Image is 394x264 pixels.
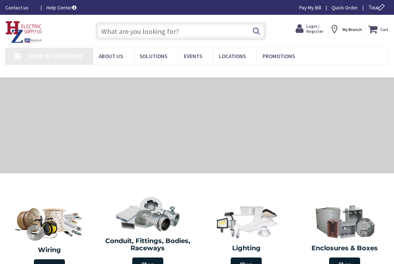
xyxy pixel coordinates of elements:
a: Help Center [47,4,76,11]
span: Login / Register [306,23,323,34]
h2: Conduit, Fittings, Bodies, Raceways [104,238,191,252]
span: Tour [368,4,387,11]
img: HZ Electric Supply [5,21,42,43]
div: My Branch [329,23,362,36]
span: Promotions [262,53,295,60]
a: Cart [368,23,389,36]
span: Locations [219,53,246,60]
span: Shop By Category [28,52,83,60]
a: Pay My Bill [299,4,321,11]
span: About Us [99,53,123,60]
a: Login / Register [296,23,323,35]
span: Events [184,53,202,60]
h2: Wiring [4,247,95,254]
h2: Lighting [203,245,290,252]
a: Contact us [5,4,35,11]
h2: Enclosures & Boxes [301,245,389,252]
input: What are you looking for? [96,22,266,40]
a: Quick Order [332,4,358,11]
span: Solutions [140,53,167,60]
strong: My Branch [342,27,362,32]
strong: Cart [380,23,389,36]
